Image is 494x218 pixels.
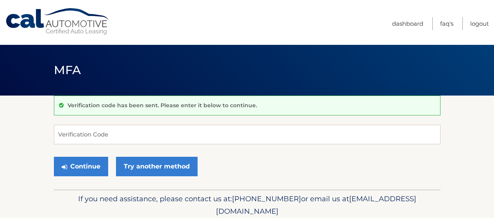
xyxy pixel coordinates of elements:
span: MFA [54,63,81,77]
p: Verification code has been sent. Please enter it below to continue. [68,102,257,109]
a: Logout [470,17,489,30]
p: If you need assistance, please contact us at: or email us at [59,193,435,218]
a: Dashboard [392,17,423,30]
a: FAQ's [440,17,453,30]
span: [EMAIL_ADDRESS][DOMAIN_NAME] [216,194,416,216]
a: Cal Automotive [5,8,111,35]
input: Verification Code [54,125,440,144]
span: [PHONE_NUMBER] [232,194,301,203]
a: Try another method [116,157,198,176]
button: Continue [54,157,108,176]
